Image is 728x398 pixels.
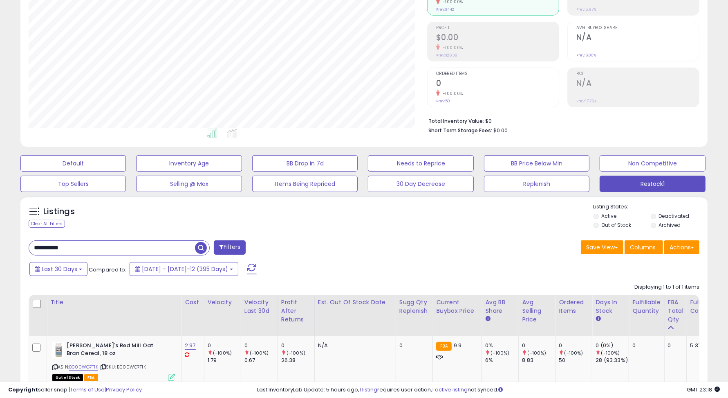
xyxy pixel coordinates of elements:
[485,357,518,364] div: 6%
[576,26,699,30] span: Avg. Buybox Share
[250,350,269,356] small: (-100%)
[8,386,142,394] div: seller snap | |
[318,298,392,307] div: Est. Out Of Stock Date
[522,357,555,364] div: 8.83
[559,298,589,315] div: Ordered Items
[576,79,699,90] h2: N/A
[213,350,232,356] small: (-100%)
[436,99,450,104] small: Prev: 50
[20,155,126,172] button: Default
[84,374,98,381] span: FBA
[20,176,126,192] button: Top Sellers
[436,33,559,44] h2: $0.00
[454,341,461,349] span: 9.9
[485,298,515,315] div: Avg BB Share
[136,176,242,192] button: Selling @ Max
[208,357,241,364] div: 1.79
[485,342,518,349] div: 0%
[581,240,623,254] button: Save View
[601,222,631,228] label: Out of Stock
[70,386,105,393] a: Terms of Use
[8,386,38,393] strong: Copyright
[67,342,166,359] b: [PERSON_NAME]'s Red Mill Oat Bran Cereal, 18 oz
[559,357,592,364] div: 50
[596,357,629,364] div: 28 (93.33%)
[142,265,228,273] span: [DATE] - [DATE]-12 (395 Days)
[436,342,451,351] small: FBA
[576,72,699,76] span: ROI
[493,127,508,134] span: $0.00
[436,7,454,12] small: Prev: $442
[428,127,492,134] b: Short Term Storage Fees:
[601,213,616,219] label: Active
[436,79,559,90] h2: 0
[522,342,555,349] div: 0
[484,155,589,172] button: BB Price Below Min
[106,386,142,393] a: Privacy Policy
[576,7,596,12] small: Prev: 5.97%
[281,298,311,324] div: Profit After Returns
[368,155,473,172] button: Needs to Reprice
[185,298,201,307] div: Cost
[252,155,358,172] button: BB Drop in 7d
[42,265,77,273] span: Last 30 Days
[596,342,629,349] div: 0 (0%)
[522,298,552,324] div: Avg Selling Price
[485,315,490,323] small: Avg BB Share.
[136,155,242,172] button: Inventory Age
[564,350,583,356] small: (-100%)
[625,240,663,254] button: Columns
[436,26,559,30] span: Profit
[399,298,430,315] div: Sugg Qty Replenish
[185,341,196,350] a: 2.97
[436,298,478,315] div: Current Buybox Price
[252,176,358,192] button: Items Being Repriced
[208,298,237,307] div: Velocity
[130,262,238,276] button: [DATE] - [DATE]-12 (395 Days)
[214,240,246,255] button: Filters
[432,386,468,393] a: 1 active listing
[576,99,596,104] small: Prev: 17.76%
[99,364,146,370] span: | SKU: B000WG7T1K
[659,213,689,219] label: Deactivated
[668,298,683,324] div: FBA Total Qty
[52,342,65,358] img: 41VMvr+dEwL._SL40_.jpg
[630,243,656,251] span: Columns
[399,342,427,349] div: 0
[687,386,720,393] span: 2025-08-12 23:18 GMT
[287,350,305,356] small: (-100%)
[576,53,596,58] small: Prev: 6.00%
[281,357,314,364] div: 26.38
[600,155,705,172] button: Non Competitive
[50,298,178,307] div: Title
[52,374,83,381] span: All listings that are currently out of stock and unavailable for purchase on Amazon
[632,298,661,315] div: Fulfillable Quantity
[596,298,625,315] div: Days In Stock
[491,350,510,356] small: (-100%)
[52,342,175,380] div: ASIN:
[428,115,693,125] li: $0
[690,298,721,315] div: Fulfillment Cost
[559,342,592,349] div: 0
[29,220,65,228] div: Clear All Filters
[29,262,87,276] button: Last 30 Days
[43,206,75,217] h5: Listings
[281,342,314,349] div: 0
[634,283,699,291] div: Displaying 1 to 1 of 1 items
[440,45,463,51] small: -100.00%
[436,53,457,58] small: Prev: $26.38
[528,350,547,356] small: (-100%)
[668,342,681,349] div: 0
[244,342,278,349] div: 0
[440,90,463,97] small: -100.00%
[244,357,278,364] div: 0.67
[89,266,126,274] span: Compared to:
[428,118,484,124] b: Total Inventory Value:
[396,295,433,336] th: Please note that this number is a calculation based on your required days of coverage and your ve...
[594,203,708,211] p: Listing States:
[601,350,620,356] small: (-100%)
[436,72,559,76] span: Ordered Items
[359,386,377,393] a: 1 listing
[600,176,705,192] button: Restock1
[632,342,658,349] div: 0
